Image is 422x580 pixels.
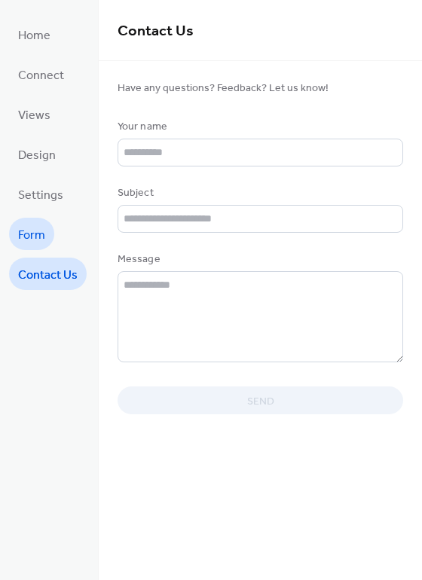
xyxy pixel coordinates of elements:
[118,252,400,267] div: Message
[9,258,87,290] a: Contact Us
[9,218,54,250] a: Form
[18,144,56,167] span: Design
[18,64,64,87] span: Connect
[118,81,403,96] span: Have any questions? Feedback? Let us know!
[118,119,400,135] div: Your name
[18,184,63,207] span: Settings
[9,178,72,210] a: Settings
[9,138,65,170] a: Design
[18,264,78,287] span: Contact Us
[18,224,45,247] span: Form
[18,24,50,47] span: Home
[9,18,60,50] a: Home
[9,98,60,130] a: Views
[118,17,194,46] span: Contact Us
[118,185,400,201] div: Subject
[9,58,73,90] a: Connect
[18,104,50,127] span: Views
